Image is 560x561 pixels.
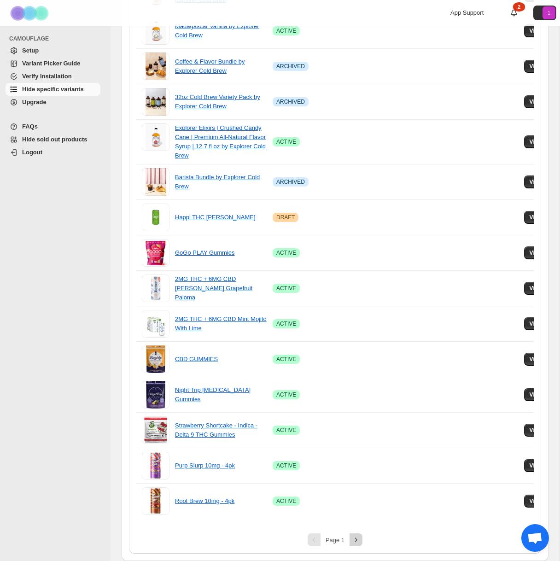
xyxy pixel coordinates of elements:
button: Next [350,533,362,546]
span: Upgrade [22,99,47,105]
span: ARCHIVED [276,178,305,186]
span: ACTIVE [276,391,296,398]
span: Page 1 [326,537,344,543]
a: Hide sold out products [6,133,100,146]
a: Logout [6,146,100,159]
span: ACTIVE [276,320,296,327]
span: Verify Installation [22,73,72,80]
a: Upgrade [6,96,100,109]
span: Avatar with initials 1 [542,6,555,19]
span: ACTIVE [276,427,296,434]
a: 2MG THC + 6MG CBD [PERSON_NAME] Grapefruit Paloma [175,275,252,301]
a: Setup [6,44,100,57]
a: 2MG THC + 6MG CBD Mint Mojito With Lime [175,316,267,332]
a: FAQs [6,120,100,133]
img: Happi THC Seltzer [142,204,169,231]
div: 2 [513,2,525,12]
img: GoGo PLAY Gummies [142,239,169,267]
img: Root Brew 10mg - 4pk [142,487,169,515]
img: Purp Slurp 10mg - 4pk [142,452,169,479]
a: Variant Picker Guide [6,57,100,70]
span: App Support [450,9,484,16]
span: CAMOUFLAGE [9,35,104,42]
span: FAQs [22,123,38,130]
span: ACTIVE [276,497,296,505]
button: Avatar with initials 1 [533,6,556,20]
a: Root Brew 10mg - 4pk [175,497,234,504]
a: Hide specific variants [6,83,100,96]
span: Hide specific variants [22,86,84,93]
span: Hide sold out products [22,136,87,143]
div: Open chat [521,524,549,552]
span: ACTIVE [276,138,296,146]
a: Verify Installation [6,70,100,83]
a: GoGo PLAY Gummies [175,249,235,256]
span: Setup [22,47,39,54]
span: ACTIVE [276,249,296,257]
a: Night Trip [MEDICAL_DATA] Gummies [175,386,251,403]
span: ACTIVE [276,356,296,363]
span: ACTIVE [276,27,296,35]
text: 1 [548,10,550,16]
img: Camouflage [7,0,53,26]
a: CBD GUMMIES [175,356,218,362]
a: Coffee & Flavor Bundle by Explorer Cold Brew [175,58,245,74]
span: Logout [22,149,42,156]
a: 2 [509,8,519,18]
a: Purp Slurp 10mg - 4pk [175,462,235,469]
a: 32oz Cold Brew Variety Pack by Explorer Cold Brew [175,93,260,110]
span: ACTIVE [276,462,296,469]
span: ARCHIVED [276,63,305,70]
a: Barista Bundle by Explorer Cold Brew [175,174,260,190]
a: Explorer Elixirs | Crushed Candy Cane | Premium All-Natural Flavor Syrup | 12.7 fl oz by Explorer... [175,124,266,159]
span: ACTIVE [276,285,296,292]
a: Strawberry Shortcake - Indica - Delta 9 THC Gummies [175,422,257,438]
a: Happi THC [PERSON_NAME] [175,214,256,221]
nav: Pagination [136,533,534,546]
span: Variant Picker Guide [22,60,80,67]
span: DRAFT [276,214,295,221]
span: ARCHIVED [276,98,305,105]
